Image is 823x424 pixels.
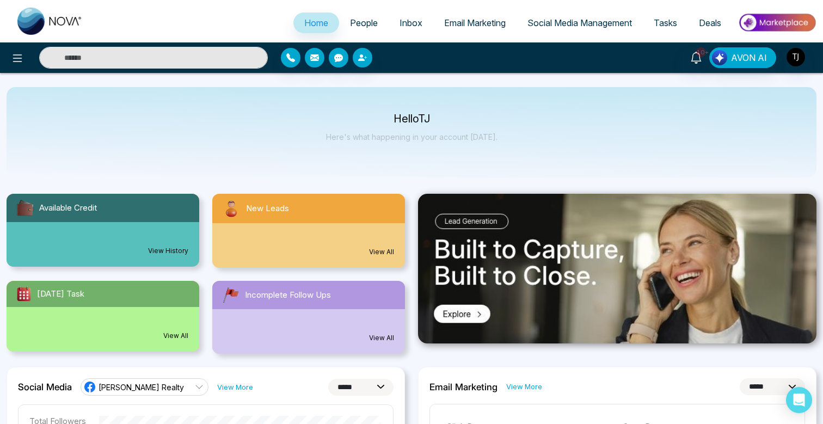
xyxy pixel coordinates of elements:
[787,48,805,66] img: User Avatar
[37,288,84,300] span: [DATE] Task
[517,13,643,33] a: Social Media Management
[18,382,72,392] h2: Social Media
[206,281,411,354] a: Incomplete Follow UpsView All
[683,47,709,66] a: 10+
[696,47,706,57] span: 10+
[293,13,339,33] a: Home
[400,17,422,28] span: Inbox
[699,17,721,28] span: Deals
[418,194,816,343] img: .
[99,382,184,392] span: [PERSON_NAME] Realty
[506,382,542,392] a: View More
[326,132,498,142] p: Here's what happening in your account [DATE].
[643,13,688,33] a: Tasks
[527,17,632,28] span: Social Media Management
[369,247,394,257] a: View All
[217,382,253,392] a: View More
[339,13,389,33] a: People
[17,8,83,35] img: Nova CRM Logo
[688,13,732,33] a: Deals
[15,198,35,218] img: availableCredit.svg
[738,10,816,35] img: Market-place.gif
[369,333,394,343] a: View All
[246,202,289,215] span: New Leads
[245,289,331,302] span: Incomplete Follow Ups
[654,17,677,28] span: Tasks
[163,331,188,341] a: View All
[350,17,378,28] span: People
[326,114,498,124] p: Hello TJ
[712,50,727,65] img: Lead Flow
[39,202,97,214] span: Available Credit
[206,194,411,268] a: New LeadsView All
[221,198,242,219] img: newLeads.svg
[15,285,33,303] img: todayTask.svg
[221,285,241,305] img: followUps.svg
[433,13,517,33] a: Email Marketing
[429,382,498,392] h2: Email Marketing
[389,13,433,33] a: Inbox
[304,17,328,28] span: Home
[148,246,188,256] a: View History
[786,387,812,413] div: Open Intercom Messenger
[731,51,767,64] span: AVON AI
[444,17,506,28] span: Email Marketing
[709,47,776,68] button: AVON AI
